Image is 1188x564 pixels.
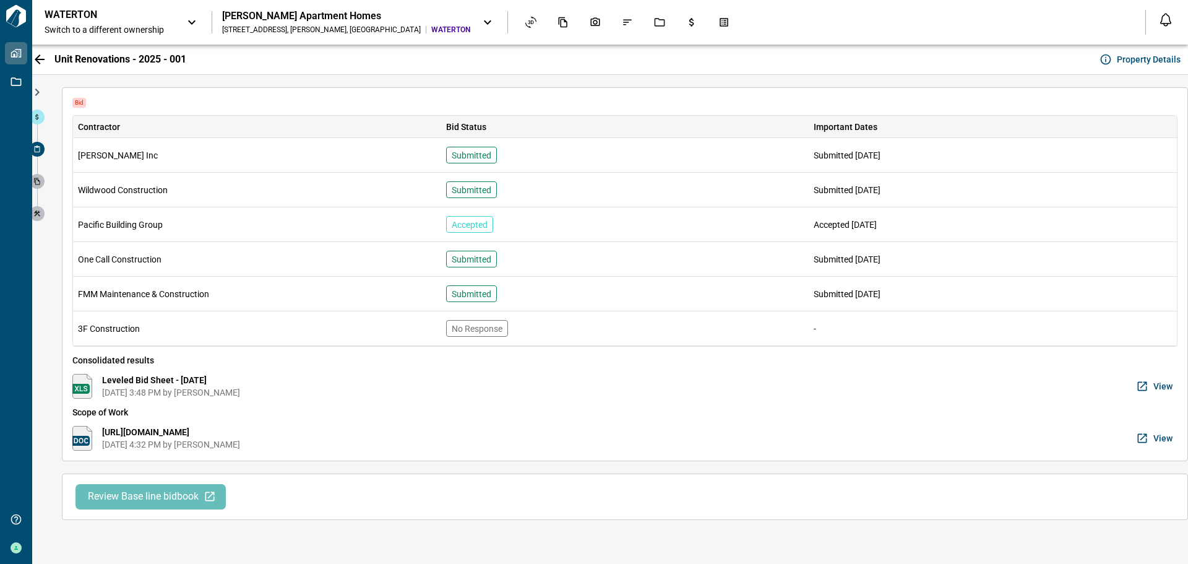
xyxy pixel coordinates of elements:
img: https://docs.google.com/document/d/16hJkmOxpG0cSF-I7tw2BHeXpn6BkBcHy [72,426,92,451]
div: Budgets [679,12,705,33]
span: One Call Construction [78,253,161,266]
span: [DATE] 4:32 PM by [PERSON_NAME] [102,438,240,451]
span: 3F Construction [78,323,140,335]
span: Property Details [1117,53,1181,66]
button: Property Details [1097,50,1186,69]
div: Photos [582,12,608,33]
span: FMM Maintenance & Construction [78,288,209,300]
button: View [1134,374,1177,399]
div: Documents [550,12,576,33]
span: Pacific Building Group [78,219,163,231]
span: [URL][DOMAIN_NAME] [102,426,240,438]
div: Takeoff Center [711,12,737,33]
span: Switch to a different ownership [45,24,174,36]
span: Accepted [DATE] [814,220,877,230]
span: Submitted [DATE] [814,254,880,264]
p: WATERTON [45,9,156,21]
div: Submitted [446,181,497,198]
button: View [1134,426,1177,451]
span: Review Base line bidbook [88,490,199,503]
div: [PERSON_NAME] Apartment Homes [222,10,470,22]
div: Jobs [647,12,673,33]
span: Consolidated results [72,354,1177,367]
div: Accepted [446,216,493,233]
div: Important Dates [814,116,877,138]
span: WATERTON [431,25,470,35]
span: [PERSON_NAME] Inc [78,149,158,162]
span: - [814,324,816,334]
div: Contractor [78,116,120,138]
div: Important Dates [809,116,1177,138]
span: Unit Renovations - 2025 - 001 [54,53,186,66]
span: Submitted [DATE] [814,150,880,160]
span: Wildwood Construction [78,184,168,196]
div: Contractor [73,116,441,138]
div: Submitted [446,285,497,302]
div: Bid Status [446,116,486,138]
span: Scope of Work [72,406,1177,419]
span: View [1153,380,1173,393]
button: Review Base line bidbook [75,484,226,510]
div: Bid Status [441,116,809,138]
button: Open notification feed [1156,10,1176,30]
span: Leveled Bid Sheet - [DATE] [102,374,240,386]
div: Submitted [446,147,497,163]
span: Submitted [DATE] [814,185,880,195]
div: Asset View [518,12,544,33]
span: Submitted [DATE] [814,289,880,299]
span: View [1153,432,1173,445]
span: Bid [72,98,86,108]
div: Submitted [446,251,497,267]
div: Issues & Info [614,12,640,33]
img: https://docs.google.com/spreadsheets/d/1iWLL3Mokh96MMzx8njl7YWFZIgG-FCaB74Vlmei1M4M [72,374,92,399]
span: [DATE] 3:48 PM by [PERSON_NAME] [102,386,240,399]
div: No Response [446,320,508,337]
div: [STREET_ADDRESS] , [PERSON_NAME] , [GEOGRAPHIC_DATA] [222,25,421,35]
